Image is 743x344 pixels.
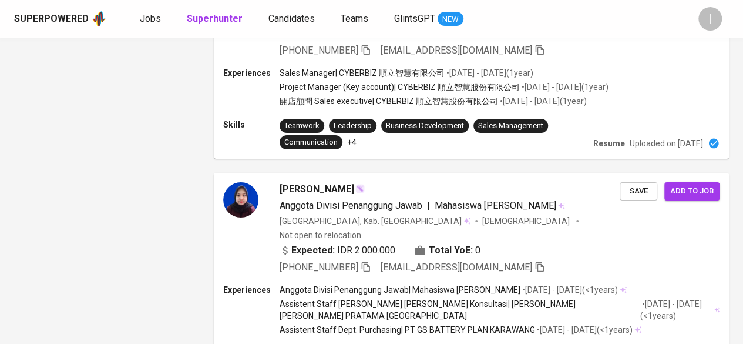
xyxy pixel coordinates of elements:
span: Teams [341,13,368,24]
div: I [698,7,722,31]
div: Sales Management [478,121,543,132]
a: Teams [341,12,371,26]
p: +4 [347,136,357,148]
p: Not open to relocation [280,229,361,241]
span: [PHONE_NUMBER] [280,45,358,56]
p: Project Manager (Key account) | CYBERBIZ 順立智慧股份有限公司 [280,81,520,93]
p: • [DATE] - [DATE] ( 1 year ) [498,95,587,107]
span: 0 [475,243,480,258]
span: Save [626,185,651,198]
span: [DEMOGRAPHIC_DATA] [482,215,571,227]
p: Experiences [223,67,280,79]
b: Expected: [291,243,335,258]
p: Uploaded on [DATE] [630,138,703,149]
b: Superhunter [187,13,243,24]
p: Assistent Staff [PERSON_NAME] [PERSON_NAME] Konsultasi | [PERSON_NAME] [PERSON_NAME] PRATAMA [GEO... [280,298,640,322]
p: Skills [223,119,280,131]
span: GlintsGPT [394,13,435,24]
p: Experiences [223,284,280,296]
div: Teamwork [284,121,320,132]
img: 36225a1bf6c26ea5999aa16f244bd40b.jpg [223,182,258,218]
span: Jobs [140,13,161,24]
img: app logo [91,10,107,28]
button: Add to job [664,182,720,201]
a: Superpoweredapp logo [14,10,107,28]
p: • [DATE] - [DATE] ( <1 years ) [640,298,712,322]
p: • [DATE] - [DATE] ( 1 year ) [445,67,533,79]
a: Superhunter [187,12,245,26]
p: Resume [593,138,625,149]
p: Assistent Staff Dept. Purchasing | PT GS BATTERY PLAN KARAWANG [280,324,535,336]
p: Sales Manager | CYBERBIZ 順立智慧有限公司 [280,67,445,79]
span: [EMAIL_ADDRESS][DOMAIN_NAME] [381,45,532,56]
span: [EMAIL_ADDRESS][DOMAIN_NAME] [381,262,532,273]
span: Anggota Divisi Penanggung Jawab [280,200,422,211]
div: Communication [284,137,338,148]
a: Jobs [140,12,163,26]
span: Candidates [268,13,315,24]
a: Candidates [268,12,317,26]
span: Mahasiswa [PERSON_NAME] [435,200,556,211]
span: [PHONE_NUMBER] [280,262,358,273]
div: [GEOGRAPHIC_DATA], Kab. [GEOGRAPHIC_DATA] [280,215,470,227]
p: Anggota Divisi Penanggung Jawab | Mahasiswa [PERSON_NAME] [280,284,520,296]
div: IDR 2.000.000 [280,243,395,258]
a: GlintsGPT NEW [394,12,463,26]
img: magic_wand.svg [355,184,365,193]
p: 開店顧問 Sales executive | CYBERBIZ 順立智慧股份有限公司 [280,95,498,107]
div: Leadership [334,121,372,132]
div: Business Development [386,121,464,132]
b: Total YoE: [429,243,473,258]
div: Superpowered [14,12,89,26]
span: | [427,199,430,213]
p: • [DATE] - [DATE] ( <1 years ) [520,284,618,296]
span: [PERSON_NAME] [280,182,354,196]
p: • [DATE] - [DATE] ( 1 year ) [520,81,608,93]
span: Add to job [670,185,714,198]
span: NEW [438,14,463,25]
p: • [DATE] - [DATE] ( <1 years ) [535,324,633,336]
button: Save [620,182,657,201]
